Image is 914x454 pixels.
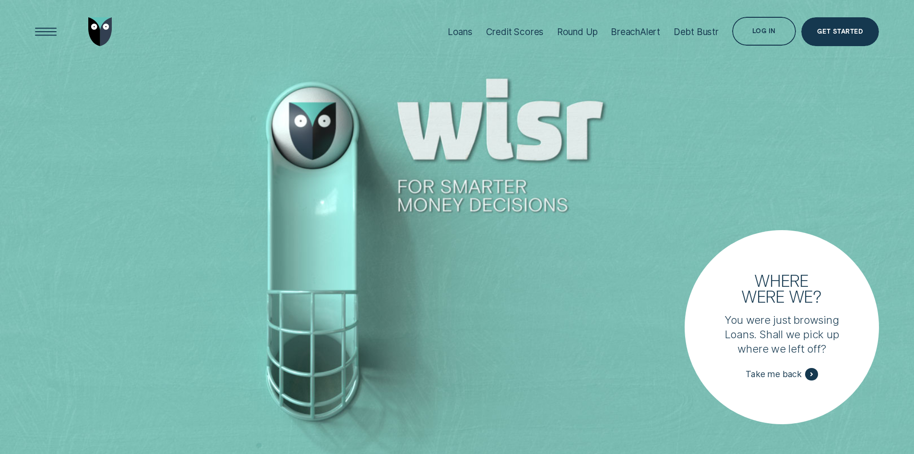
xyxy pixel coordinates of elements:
img: Wisr [88,17,112,46]
div: Round Up [557,26,598,37]
a: Where were we?You were just browsing Loans. Shall we pick up where we left off?Take me back [685,230,878,424]
div: Debt Bustr [674,26,719,37]
a: Get Started [801,17,879,46]
button: Open Menu [32,17,60,46]
h3: Where were we? [735,272,829,304]
button: Log in [732,17,796,46]
div: Loans [448,26,473,37]
div: BreachAlert [611,26,660,37]
div: Credit Scores [486,26,544,37]
p: You were just browsing Loans. Shall we pick up where we left off? [718,313,846,356]
span: Take me back [746,369,802,380]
